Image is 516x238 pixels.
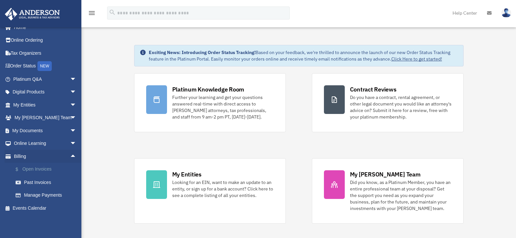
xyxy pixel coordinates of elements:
[5,34,86,47] a: Online Ordering
[172,94,274,120] div: Further your learning and get your questions answered real-time with direct access to [PERSON_NAM...
[9,189,86,202] a: Manage Payments
[70,73,83,86] span: arrow_drop_down
[312,73,464,132] a: Contract Reviews Do you have a contract, rental agreement, or other legal document you would like...
[149,49,458,62] div: Based on your feedback, we're thrilled to announce the launch of our new Order Status Tracking fe...
[172,179,274,199] div: Looking for an EIN, want to make an update to an entity, or sign up for a bank account? Click her...
[350,170,421,178] div: My [PERSON_NAME] Team
[70,98,83,112] span: arrow_drop_down
[5,137,86,150] a: Online Learningarrow_drop_down
[109,9,116,16] i: search
[501,8,511,18] img: User Pic
[350,179,452,212] div: Did you know, as a Platinum Member, you have an entire professional team at your disposal? Get th...
[70,124,83,137] span: arrow_drop_down
[5,73,86,86] a: Platinum Q&Aarrow_drop_down
[350,94,452,120] div: Do you have a contract, rental agreement, or other legal document you would like an attorney's ad...
[391,56,442,62] a: Click Here to get started!
[70,137,83,150] span: arrow_drop_down
[9,176,86,189] a: Past Invoices
[134,158,286,224] a: My Entities Looking for an EIN, want to make an update to an entity, or sign up for a bank accoun...
[5,124,86,137] a: My Documentsarrow_drop_down
[5,150,86,163] a: Billingarrow_drop_up
[3,8,62,21] img: Anderson Advisors Platinum Portal
[350,85,397,93] div: Contract Reviews
[88,9,96,17] i: menu
[70,150,83,163] span: arrow_drop_up
[70,111,83,125] span: arrow_drop_down
[5,202,86,215] a: Events Calendar
[88,11,96,17] a: menu
[9,163,86,176] a: $Open Invoices
[5,47,86,60] a: Tax Organizers
[70,86,83,99] span: arrow_drop_down
[149,49,256,55] strong: Exciting News: Introducing Order Status Tracking!
[5,60,86,73] a: Order StatusNEW
[172,170,202,178] div: My Entities
[37,61,52,71] div: NEW
[5,98,86,111] a: My Entitiesarrow_drop_down
[5,86,86,99] a: Digital Productsarrow_drop_down
[19,165,22,174] span: $
[5,111,86,124] a: My [PERSON_NAME] Teamarrow_drop_down
[172,85,244,93] div: Platinum Knowledge Room
[134,73,286,132] a: Platinum Knowledge Room Further your learning and get your questions answered real-time with dire...
[312,158,464,224] a: My [PERSON_NAME] Team Did you know, as a Platinum Member, you have an entire professional team at...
